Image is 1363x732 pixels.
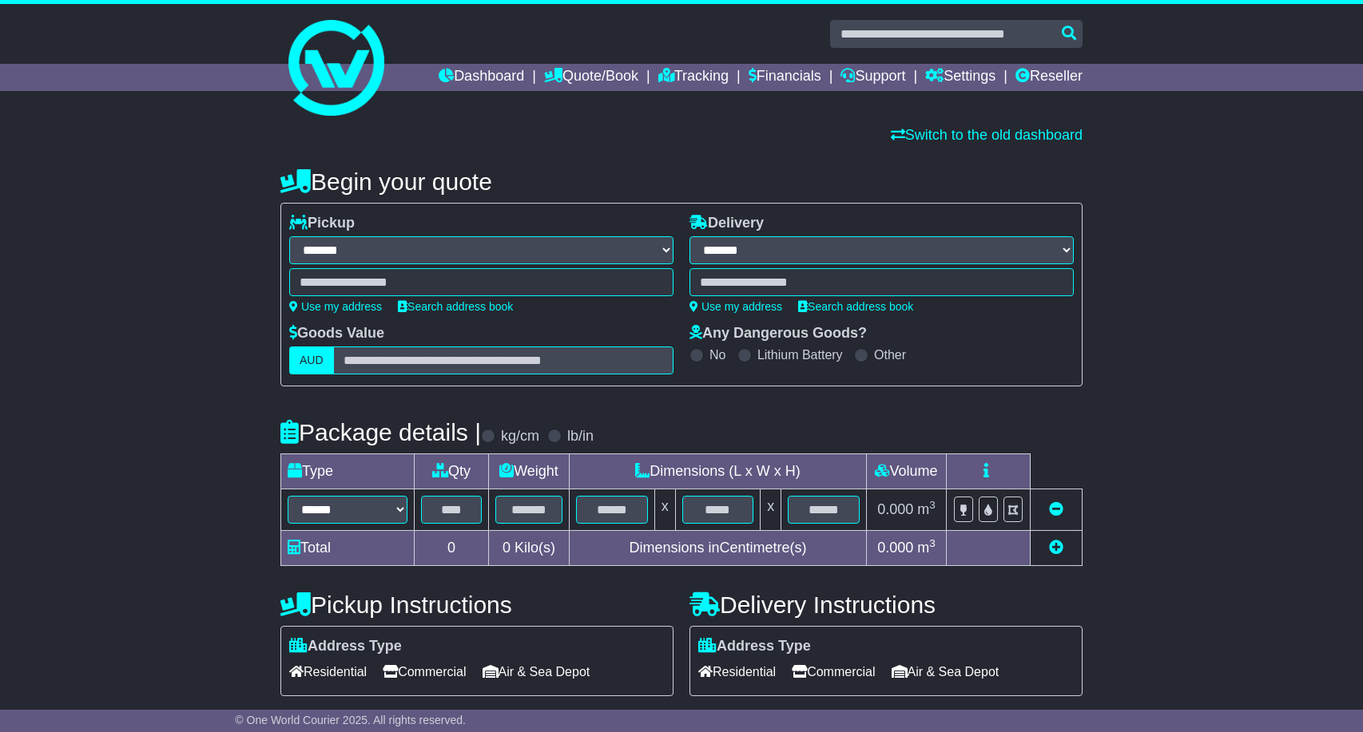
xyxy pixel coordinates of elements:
label: Address Type [698,638,811,655]
a: Reseller [1015,64,1083,91]
a: Use my address [689,300,782,313]
span: 0.000 [877,501,913,517]
h4: Package details | [280,419,481,445]
span: m [917,501,936,517]
td: Total [281,531,415,566]
a: Search address book [798,300,913,313]
a: Switch to the old dashboard [891,127,1083,143]
label: Other [874,347,906,362]
td: Type [281,454,415,489]
td: x [654,489,675,531]
a: Remove this item [1049,501,1063,517]
span: Air & Sea Depot [483,659,590,684]
a: Settings [925,64,995,91]
label: Any Dangerous Goods? [689,325,867,342]
sup: 3 [929,537,936,549]
td: 0 [415,531,489,566]
span: 0.000 [877,540,913,556]
label: Pickup [289,215,355,232]
td: Kilo(s) [489,531,570,566]
label: Lithium Battery [757,347,843,362]
span: © One World Courier 2025. All rights reserved. [235,714,466,726]
a: Quote/Book [544,64,638,91]
span: m [917,540,936,556]
a: Dashboard [439,64,524,91]
span: Commercial [792,659,875,684]
span: 0 [503,540,511,556]
h4: Begin your quote [280,168,1083,195]
a: Financials [749,64,821,91]
h4: Delivery Instructions [689,592,1083,618]
td: Weight [489,454,570,489]
a: Tracking [658,64,729,91]
label: Delivery [689,215,764,232]
label: No [709,347,725,362]
td: Dimensions (L x W x H) [569,454,866,489]
span: Residential [698,659,776,684]
a: Add new item [1049,540,1063,556]
label: Goods Value [289,325,384,342]
td: x [761,489,781,531]
span: Air & Sea Depot [892,659,999,684]
td: Volume [866,454,946,489]
span: Residential [289,659,367,684]
a: Support [840,64,905,91]
span: Commercial [383,659,466,684]
label: lb/in [567,428,594,445]
sup: 3 [929,499,936,511]
label: Address Type [289,638,402,655]
a: Use my address [289,300,382,313]
label: kg/cm [501,428,539,445]
td: Dimensions in Centimetre(s) [569,531,866,566]
a: Search address book [398,300,513,313]
h4: Pickup Instructions [280,592,674,618]
label: AUD [289,346,334,374]
td: Qty [415,454,489,489]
